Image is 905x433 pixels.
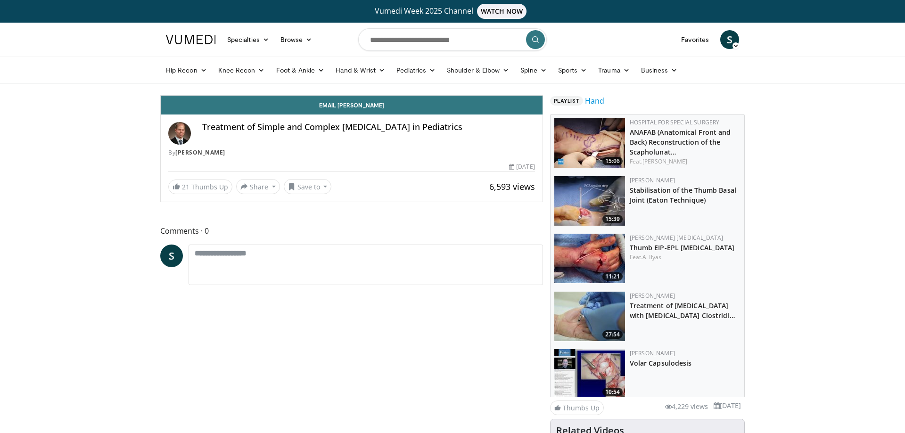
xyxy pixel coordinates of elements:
span: Playlist [550,96,583,106]
a: 15:39 [554,176,625,226]
a: 15:06 [554,118,625,168]
a: Hip Recon [160,61,213,80]
input: Search topics, interventions [358,28,547,51]
a: Shoulder & Elbow [441,61,515,80]
span: 6,593 views [489,181,535,192]
a: 11:21 [554,234,625,283]
img: 46910249-ba66-4710-84e2-83133b01efba.150x105_q85_crop-smart_upscale.jpg [554,118,625,168]
a: Hospital for Special Surgery [630,118,720,126]
a: [PERSON_NAME] [MEDICAL_DATA] [630,234,724,242]
a: A. Ilyas [642,253,661,261]
div: [DATE] [509,163,535,171]
span: 15:39 [602,215,623,223]
a: Foot & Ankle [271,61,330,80]
span: Comments 0 [160,225,543,237]
li: [DATE] [714,400,741,411]
img: ea8aa72c-d7f8-4e52-bf15-4b95f8db34c2.150x105_q85_crop-smart_upscale.jpg [554,349,625,399]
a: Sports [552,61,593,80]
a: 10:54 [554,349,625,399]
a: Knee Recon [213,61,271,80]
a: Favorites [675,30,715,49]
span: 27:54 [602,330,623,339]
button: Save to [284,179,332,194]
button: Share [236,179,280,194]
img: Avatar [168,122,191,145]
a: [PERSON_NAME] [630,349,675,357]
a: Pediatrics [391,61,441,80]
a: Stabilisation of the Thumb Basal Joint (Eaton Technique) [630,186,736,204]
a: Trauma [592,61,635,80]
li: 4,229 views [665,401,708,412]
a: S [160,245,183,267]
a: Thumb EIP-EPL [MEDICAL_DATA] [630,243,735,252]
a: Volar Capsulodesis [630,359,692,368]
h4: Treatment of Simple and Complex [MEDICAL_DATA] in Pediatrics [202,122,535,132]
a: [PERSON_NAME] [630,292,675,300]
a: Specialties [222,30,275,49]
a: 27:54 [554,292,625,341]
img: fbf55afb-45ca-40d8-908f-b09eb0207f56.150x105_q85_crop-smart_upscale.jpg [554,234,625,283]
span: WATCH NOW [477,4,527,19]
span: 15:06 [602,157,623,165]
img: 1ww8P7J3lsYwbWkn4xMDoxOjA4MTsiGN.150x105_q85_crop-smart_upscale.jpg [554,292,625,341]
a: Spine [515,61,552,80]
a: 21 Thumbs Up [168,180,232,194]
img: abbb8fbb-6d8f-4f51-8ac9-71c5f2cab4bf.150x105_q85_crop-smart_upscale.jpg [554,176,625,226]
span: 11:21 [602,272,623,281]
a: Browse [275,30,318,49]
a: S [720,30,739,49]
a: Hand [585,95,604,106]
a: Email [PERSON_NAME] [161,96,543,114]
a: Vumedi Week 2025 ChannelWATCH NOW [167,4,738,19]
div: By [168,148,535,157]
a: ANAFAB (Anatomical Front and Back) Reconstruction of the Scapholunat… [630,128,731,156]
div: Feat. [630,157,740,166]
img: VuMedi Logo [166,35,216,44]
a: [PERSON_NAME] [642,157,687,165]
a: [PERSON_NAME] [175,148,225,156]
a: Thumbs Up [550,400,604,415]
div: Feat. [630,253,740,261]
a: Treatment of [MEDICAL_DATA] with [MEDICAL_DATA] Clostridi… [630,301,735,320]
a: Hand & Wrist [330,61,391,80]
span: 10:54 [602,388,623,396]
a: [PERSON_NAME] [630,176,675,184]
a: Business [635,61,683,80]
span: 21 [182,182,189,191]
